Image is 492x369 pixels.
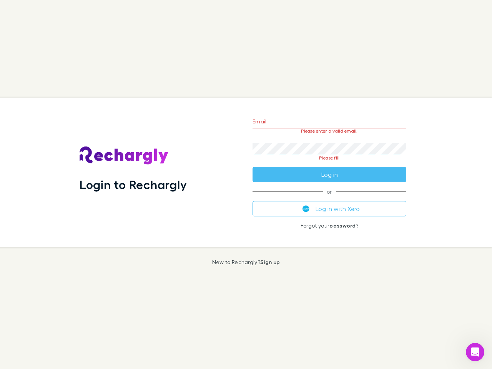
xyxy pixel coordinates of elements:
[253,191,406,192] span: or
[466,343,484,361] iframe: Intercom live chat
[253,167,406,182] button: Log in
[253,155,406,161] p: Please fill
[80,146,169,165] img: Rechargly's Logo
[253,128,406,134] p: Please enter a valid email.
[303,205,309,212] img: Xero's logo
[212,259,280,265] p: New to Rechargly?
[260,259,280,265] a: Sign up
[253,201,406,216] button: Log in with Xero
[253,223,406,229] p: Forgot your ?
[80,177,187,192] h1: Login to Rechargly
[329,222,356,229] a: password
